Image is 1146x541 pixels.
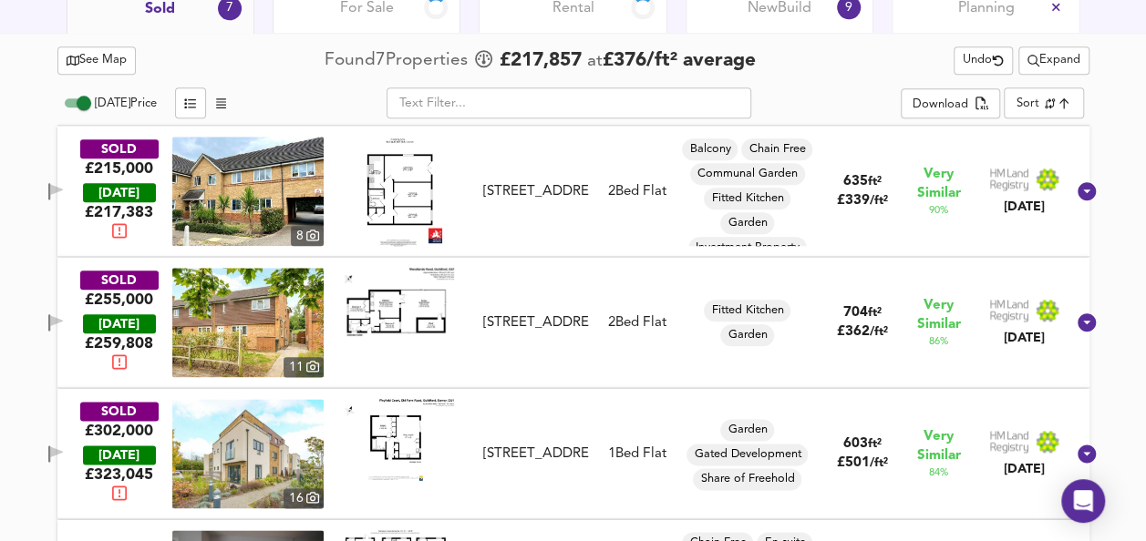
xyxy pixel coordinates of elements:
span: Expand [1027,50,1080,71]
div: [STREET_ADDRESS] [482,444,588,464]
span: Very Similar [917,427,961,465]
span: Garden [720,215,774,231]
svg: Show Details [1076,311,1098,333]
button: See Map [57,46,137,75]
span: Share of Freehold [693,471,801,487]
span: 603 [842,437,867,451]
a: property thumbnail 8 [172,137,324,246]
div: 4 Woodlands Close, GU1 1RX [475,182,595,201]
div: SOLD [80,402,159,421]
span: 635 [842,175,867,189]
svg: Show Details [1076,443,1098,464]
div: SOLD£255,000 [DATE]£259,808property thumbnail 11 Floorplan[STREET_ADDRESS]2Bed FlatFitted Kitchen... [57,257,1089,388]
div: £255,000 [85,290,153,310]
div: Open Intercom Messenger [1061,479,1105,523]
div: Balcony [682,138,738,160]
span: 90 % [929,203,948,218]
span: Very Similar [917,296,961,334]
div: [DATE] [83,314,156,333]
span: £ 501 [836,456,887,470]
span: £ 217,857 [500,47,582,75]
img: Land Registry [989,168,1060,191]
span: Fitted Kitchen [704,190,790,207]
span: Chain Free [741,141,812,158]
span: Communal Garden [690,166,805,182]
button: Expand [1018,46,1089,75]
span: 84 % [929,465,948,480]
div: split button [901,88,1000,119]
span: £ 339 [836,194,887,208]
div: 11 [284,357,324,377]
div: [DATE] [989,198,1060,216]
div: Fitted Kitchen [704,300,790,322]
img: Floorplan [355,137,445,246]
span: at [587,53,603,70]
div: Investment Property [688,237,807,259]
div: 1 Bed Flat [608,444,666,464]
a: property thumbnail 16 [172,399,324,508]
div: [DATE] [989,329,1060,347]
span: Gated Development [687,446,808,463]
div: Garden [720,324,774,346]
div: Communal Garden [690,163,805,185]
div: [DATE] [989,460,1060,478]
div: [STREET_ADDRESS] [482,182,588,201]
span: 86 % [929,334,948,349]
svg: Show Details [1076,180,1098,202]
img: property thumbnail [172,137,324,246]
div: SOLD [80,270,159,290]
span: ft² [867,176,881,188]
input: Text Filter... [387,87,751,118]
div: Flat 3, Weyfield Court, Old Farm Road, GU1 1QN [475,444,595,464]
span: Garden [720,422,774,438]
div: Garden [720,419,774,441]
div: Download [913,95,968,116]
span: £ 362 [836,325,887,339]
div: 2 Bed Flat [608,313,666,332]
div: SOLD£302,000 [DATE]£323,045property thumbnail 16 Floorplan[STREET_ADDRESS]1Bed FlatGardenGated De... [57,388,1089,519]
div: Chain Free [741,138,812,160]
div: Share of Freehold [693,468,801,490]
span: / ft² [869,195,887,207]
span: Fitted Kitchen [704,302,790,319]
img: Floorplan [345,399,454,481]
div: Garden [720,212,774,234]
div: £302,000 [85,421,153,441]
div: Fitted Kitchen [704,188,790,209]
div: SOLD£215,000 [DATE]£217,383property thumbnail 8 Floorplan[STREET_ADDRESS]2Bed FlatBalconyChain Fr... [57,126,1089,257]
div: Sort [1004,87,1083,118]
div: SOLD [80,139,159,158]
span: [DATE] Price [95,97,157,109]
div: Sort [1017,95,1039,112]
button: Download [901,88,1000,119]
span: Balcony [682,141,738,158]
img: property thumbnail [172,268,324,377]
div: Found 7 Propert ies [325,48,472,73]
img: property thumbnail [172,399,324,508]
span: / ft² [869,457,887,469]
span: £ 259,808 [85,333,153,375]
div: 16 [284,488,324,508]
div: [DATE] [83,183,156,202]
span: Very Similar [917,165,961,203]
button: Undo [954,46,1013,75]
img: Floorplan [345,268,454,343]
span: Undo [963,50,1004,71]
span: Investment Property [688,240,807,256]
div: [DATE] [83,445,156,464]
div: £215,000 [85,158,153,179]
div: split button [1018,46,1089,75]
span: Garden [720,327,774,343]
span: ft² [867,438,881,450]
span: £ 376 / ft² average [603,51,756,70]
div: 8 [291,226,324,246]
span: £ 323,045 [85,464,153,506]
span: £ 217,383 [85,202,153,244]
img: Land Registry [989,299,1060,322]
span: ft² [867,307,881,319]
span: See Map [67,50,128,71]
a: property thumbnail 11 [172,268,324,377]
span: / ft² [869,326,887,338]
div: [STREET_ADDRESS] [482,313,588,332]
img: Land Registry [989,430,1060,454]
